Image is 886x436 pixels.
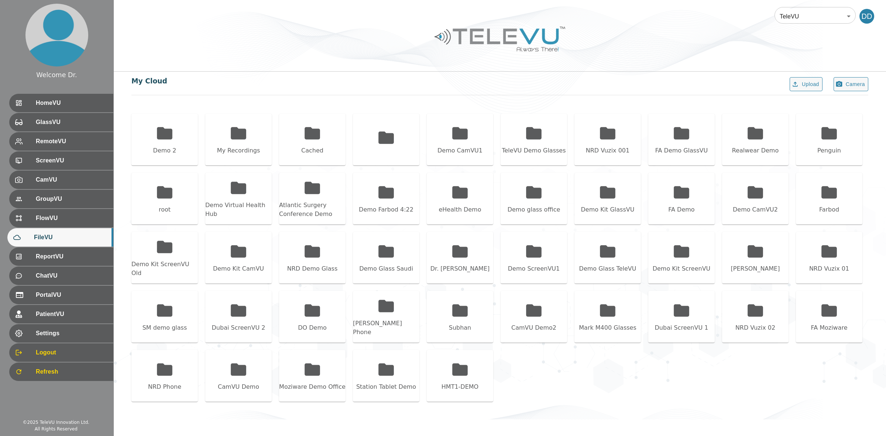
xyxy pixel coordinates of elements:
[131,260,198,278] div: Demo Kit ScreenVU Old
[9,190,113,208] div: GroupVU
[790,77,823,92] button: Upload
[653,264,711,273] div: Demo Kit ScreenVU
[301,146,323,155] div: Cached
[579,323,636,332] div: Mark M400 Glasses
[9,113,113,131] div: GlassVU
[442,382,478,391] div: HMT1-DEMO
[36,118,107,127] span: GlassVU
[9,363,113,381] div: Refresh
[148,382,181,391] div: NRD Phone
[819,205,839,214] div: Farbod
[809,264,849,273] div: NRD Vuzix 01
[142,323,187,332] div: SM demo glass
[9,267,113,285] div: ChatVU
[775,6,856,27] div: TeleVU
[735,323,775,332] div: NRD Vuzix 02
[298,323,327,332] div: DO Demo
[437,146,483,155] div: Demo CamVU1
[36,175,107,184] span: CamVU
[9,305,113,323] div: PatientVU
[36,156,107,165] span: ScreenVU
[668,205,694,214] div: FA Demo
[36,99,107,107] span: HomeVU
[439,205,481,214] div: eHealth Demo
[218,382,259,391] div: CamVU Demo
[23,419,89,426] div: © 2025 TeleVU Innovation Ltd.
[655,323,708,332] div: Dubai ScreenVU 1
[9,343,113,362] div: Logout
[279,382,346,391] div: Moziware Demo Office
[212,323,265,332] div: Dubai ScreenVU 2
[579,264,636,273] div: Demo Glass TeleVU
[9,209,113,227] div: FlowVU
[9,171,113,189] div: CamVU
[36,195,107,203] span: GroupVU
[205,201,272,219] div: Demo Virtual Health Hub
[817,146,841,155] div: Penguin
[508,205,560,214] div: Demo glass office
[586,146,629,155] div: NRD Vuzix 001
[353,319,419,337] div: [PERSON_NAME] Phone
[36,271,107,280] span: ChatVU
[731,264,780,273] div: [PERSON_NAME]
[153,146,176,155] div: Demo 2
[449,323,471,332] div: Subhan
[131,76,167,86] div: My Cloud
[9,132,113,151] div: RemoteVU
[36,214,107,223] span: FlowVU
[36,252,107,261] span: ReportVU
[508,264,560,273] div: Demo ScreenVU1
[356,382,416,391] div: Station Tablet Demo
[36,367,107,376] span: Refresh
[732,146,779,155] div: Realwear Demo
[36,291,107,299] span: PortalVU
[7,228,113,247] div: FileVU
[287,264,337,273] div: NRD Demo Glass
[502,146,566,155] div: TeleVU Demo Glasses
[9,94,113,112] div: HomeVU
[36,348,107,357] span: Logout
[359,264,413,273] div: Demo Glass Saudi
[36,329,107,338] span: Settings
[655,146,708,155] div: FA Demo GlassVU
[433,24,566,54] img: Logo
[359,205,413,214] div: Demo Farbod 4:22
[834,77,868,92] button: Camera
[25,4,88,66] img: profile.png
[9,286,113,304] div: PortalVU
[430,264,490,273] div: Dr. [PERSON_NAME]
[511,323,556,332] div: CamVU Demo2
[35,426,78,432] div: All Rights Reserved
[159,205,171,214] div: root
[36,70,77,80] div: Welcome Dr.
[34,233,107,242] span: FileVU
[581,205,635,214] div: Demo Kit GlassVU
[217,146,260,155] div: My Recordings
[733,205,778,214] div: Demo CamVU2
[36,310,107,319] span: PatientVU
[859,9,874,24] div: DD
[9,324,113,343] div: Settings
[213,264,264,273] div: Demo Kit CamVU
[9,151,113,170] div: ScreenVU
[811,323,847,332] div: FA Moziware
[36,137,107,146] span: RemoteVU
[279,201,346,219] div: Atlantic Surgery Conference Demo
[9,247,113,266] div: ReportVU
